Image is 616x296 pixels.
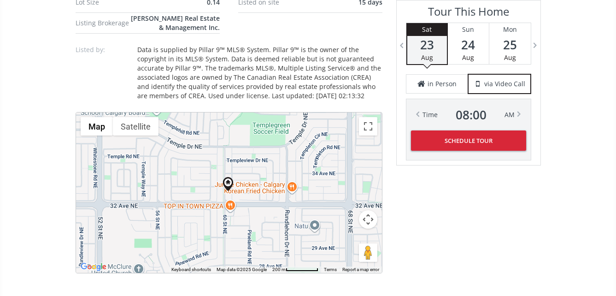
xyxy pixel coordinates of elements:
button: Show street map [81,117,113,136]
a: Report a map error [342,267,379,272]
div: Listing Brokerage [76,20,129,26]
span: 200 m [272,267,286,272]
span: in Person [428,79,457,89]
div: Data is supplied by Pillar 9™ MLS® System. Pillar 9™ is the owner of the copyright in its MLS® Sy... [137,45,382,101]
button: Schedule Tour [411,130,526,151]
span: via Video Call [484,79,525,89]
p: Listed by: [76,45,131,54]
span: 25 [489,38,531,51]
span: [PERSON_NAME] Real Estate & Management Inc. [131,14,220,32]
div: Mon [489,23,531,36]
span: 24 [448,38,489,51]
div: Sun [448,23,489,36]
span: Map data ©2025 Google [217,267,267,272]
button: Toggle fullscreen view [359,117,377,136]
button: Keyboard shortcuts [171,266,211,273]
span: 23 [407,38,447,51]
a: Open this area in Google Maps (opens a new window) [78,261,109,273]
button: Show satellite imagery [113,117,158,136]
a: Terms [324,267,337,272]
h3: Tour This Home [406,5,531,23]
div: Sat [407,23,447,36]
button: Drag Pegman onto the map to open Street View [359,243,377,262]
span: Aug [462,53,474,62]
button: Map Scale: 200 m per 67 pixels [270,266,321,273]
div: Time AM [422,108,515,121]
span: Aug [504,53,516,62]
span: Aug [421,53,433,62]
span: 08 : 00 [456,108,487,121]
img: Google [78,261,109,273]
button: Map camera controls [359,210,377,229]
